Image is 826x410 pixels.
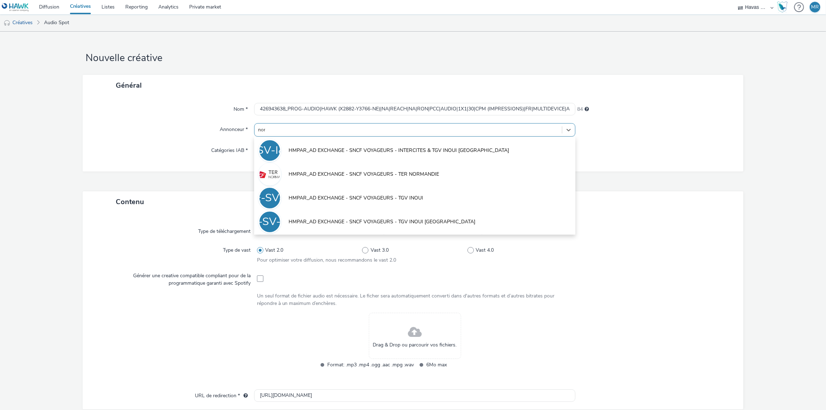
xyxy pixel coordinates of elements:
span: HMPAR_AD EXCHANGE - SNCF VOYAGEURS - TGV INOUI [GEOGRAPHIC_DATA] [289,218,476,225]
div: L'URL de redirection sera utilisée comme URL de validation avec certains SSP et ce sera l'URL de ... [240,392,248,399]
a: Audio Spot [40,14,73,31]
img: audio [4,20,11,27]
label: Type de vast [220,244,253,254]
div: 255 caractères maximum [585,106,589,113]
label: Catégories IAB * [208,144,251,154]
img: HMPAR_AD EXCHANGE - SNCF VOYAGEURS - TER NORMANDIE [259,164,280,185]
div: HE-SV-TI [247,188,292,208]
span: Contenu [116,197,144,207]
img: Hawk Academy [777,1,788,13]
span: 6Mo max [426,361,513,369]
span: Vast 4.0 [476,247,494,254]
h1: Nouvelle créative [83,51,744,65]
div: HE-SV-TIE [244,212,296,232]
span: Pour optimiser votre diffusion, nous recommandons le vast 2.0 [257,257,396,263]
label: URL de redirection * [192,389,251,399]
span: 84 [577,106,583,113]
span: Vast 2.0 [265,247,283,254]
span: HMPAR_AD EXCHANGE - SNCF VOYAGEURS - TER NORMANDIE [289,171,439,178]
span: Format: .mp3 .mp4 .ogg .aac .mpg .wav [327,361,414,369]
a: Hawk Academy [777,1,791,13]
div: HE-SV-I&TIE [239,141,301,160]
span: Vast 3.0 [371,247,389,254]
div: MR [811,2,819,12]
label: Générer une creative compatible compliant pour de la programmatique garanti avec Spotify [95,269,253,287]
label: Nom * [231,103,251,113]
input: url... [254,389,576,402]
span: HMPAR_AD EXCHANGE - SNCF VOYAGEURS - TGV INOUI [289,195,423,202]
label: Type de téléchargement [195,225,253,235]
span: HMPAR_AD EXCHANGE - SNCF VOYAGEURS - INTERCITES & TGV INOUI [GEOGRAPHIC_DATA] [289,147,509,154]
span: Général [116,81,142,90]
img: undefined Logo [2,3,29,12]
span: Drag & Drop ou parcourir vos fichiers. [373,341,457,349]
input: Nom [254,103,576,115]
div: Un seul format de fichier audio est nécessaire. Le ficher sera automatiquement converti dans d'au... [257,293,573,307]
label: Annonceur * [217,123,251,133]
